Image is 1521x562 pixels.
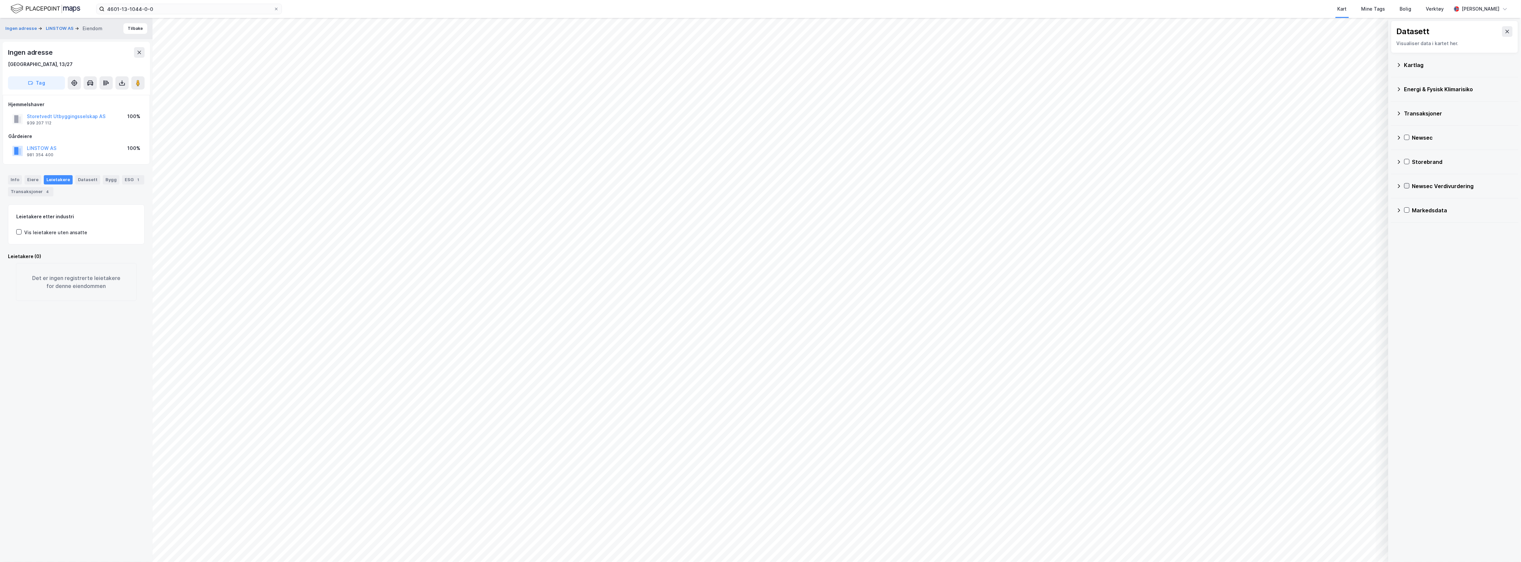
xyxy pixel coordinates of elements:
div: Transaksjoner [8,187,53,196]
div: Verktøy [1426,5,1444,13]
div: Transaksjoner [1404,109,1513,117]
input: Søk på adresse, matrikkel, gårdeiere, leietakere eller personer [104,4,274,14]
div: Markedsdata [1412,206,1513,214]
div: Eiendom [83,25,102,33]
div: Mine Tags [1361,5,1385,13]
div: Leietakere etter industri [16,213,136,221]
div: 4 [44,188,51,195]
div: [GEOGRAPHIC_DATA], 13/27 [8,60,73,68]
img: logo.f888ab2527a4732fd821a326f86c7f29.svg [11,3,80,15]
div: Leietakere [44,175,73,184]
div: Storebrand [1412,158,1513,166]
div: Gårdeiere [8,132,144,140]
div: Eiere [25,175,41,184]
div: 100% [127,144,140,152]
div: [PERSON_NAME] [1462,5,1500,13]
div: Det er ingen registrerte leietakere for denne eiendommen [16,263,137,301]
div: Datasett [1397,26,1429,37]
button: Tilbake [123,23,147,34]
div: Vis leietakere uten ansatte [24,229,87,237]
div: Kontrollprogram for chat [1488,530,1521,562]
iframe: Chat Widget [1488,530,1521,562]
div: Newsec [1412,134,1513,142]
div: Energi & Fysisk Klimarisiko [1404,85,1513,93]
div: Hjemmelshaver [8,101,144,108]
div: Leietakere (0) [8,252,145,260]
div: ESG [122,175,144,184]
div: Bolig [1400,5,1412,13]
div: Kart [1338,5,1347,13]
div: 1 [135,176,142,183]
button: Ingen adresse [5,25,38,32]
div: Datasett [75,175,100,184]
div: Kartlag [1404,61,1513,69]
div: Visualiser data i kartet her. [1397,39,1513,47]
button: LINSTOW AS [46,25,75,32]
button: Tag [8,76,65,90]
div: Ingen adresse [8,47,54,58]
div: Newsec Verdivurdering [1412,182,1513,190]
div: Info [8,175,22,184]
div: 100% [127,112,140,120]
div: 939 207 112 [27,120,51,126]
div: Bygg [103,175,119,184]
div: 981 354 400 [27,152,53,158]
